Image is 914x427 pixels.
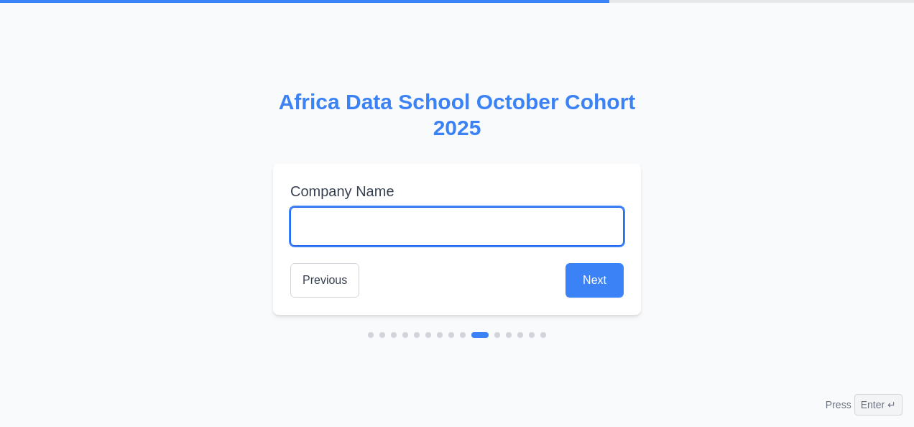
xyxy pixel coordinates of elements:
[826,394,903,415] div: Press
[290,263,359,298] button: Previous
[290,181,624,201] label: Company Name
[854,394,903,415] span: Enter ↵
[566,263,624,298] button: Next
[273,89,641,141] h2: Africa Data School October Cohort 2025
